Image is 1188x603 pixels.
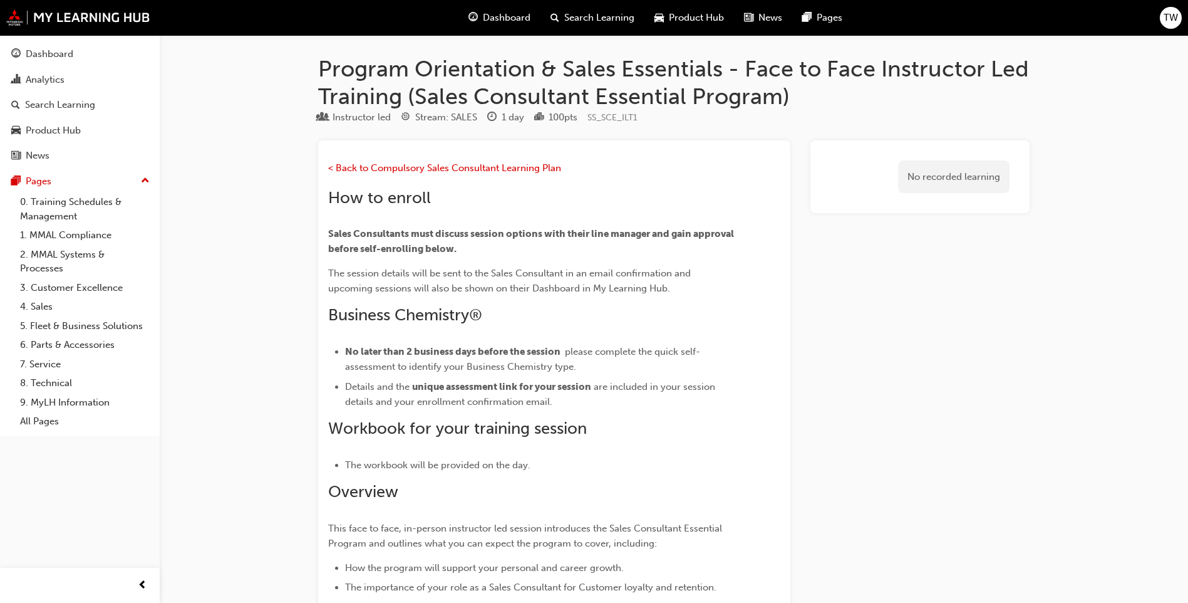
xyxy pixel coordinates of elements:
span: car-icon [11,125,21,137]
span: No later than 2 business days before the session ​ [345,346,562,357]
a: news-iconNews [734,5,792,31]
a: < Back to Compulsory Sales Consultant Learning Plan [328,162,561,174]
span: pages-icon [11,176,21,187]
span: guage-icon [468,10,478,26]
span: Learning resource code [587,112,638,123]
span: Dashboard [483,11,530,25]
span: news-icon [744,10,753,26]
a: 9. MyLH Information [15,393,155,412]
span: The session details will be sent to the Sales Consultant in an email confirmation and upcoming se... [328,268,693,294]
div: Stream: SALES [415,110,477,125]
span: How the program will support your personal and career growth. [345,562,624,574]
div: Product Hub [26,123,81,138]
span: are included in your session details and your enrollment confirmation email. [345,381,718,407]
div: 1 day [502,110,524,125]
a: Analytics [5,68,155,92]
div: Type [318,110,391,125]
div: Pages [26,174,51,189]
a: Product Hub [5,119,155,142]
span: Workbook for your training session [328,419,587,438]
a: car-iconProduct Hub [644,5,734,31]
span: learningResourceType_INSTRUCTOR_LED-icon [318,112,328,123]
span: unique assessment link for your session [412,381,591,392]
a: 1. MMAL Compliance [15,226,155,245]
div: Analytics [26,73,65,87]
span: pages-icon [802,10,812,26]
div: 100 pts [549,110,577,125]
div: No recorded learning [898,160,1010,194]
a: Search Learning [5,93,155,117]
span: prev-icon [138,578,147,594]
a: guage-iconDashboard [458,5,540,31]
span: Business Chemistry® [328,305,482,325]
div: Points [534,110,577,125]
a: All Pages [15,412,155,431]
span: TW [1164,11,1178,25]
span: search-icon [550,10,559,26]
img: mmal [6,9,150,26]
a: pages-iconPages [792,5,852,31]
span: clock-icon [487,112,497,123]
h1: Program Orientation & Sales Essentials - Face to Face Instructor Led Training (Sales Consultant E... [318,55,1030,110]
span: guage-icon [11,49,21,60]
button: Pages [5,170,155,193]
div: Duration [487,110,524,125]
span: search-icon [11,100,20,111]
a: Dashboard [5,43,155,66]
a: 6. Parts & Accessories [15,335,155,355]
span: up-icon [141,173,150,189]
span: This face to face, in-person instructor led session introduces the Sales Consultant Essential Pro... [328,523,725,549]
span: Product Hub [669,11,724,25]
a: search-iconSearch Learning [540,5,644,31]
span: Overview [328,482,398,501]
span: chart-icon [11,75,21,86]
span: Details and the [345,381,410,392]
div: Dashboard [26,47,73,61]
span: Sales Consultants must discuss session options with their line manager and gain approval before s... [328,228,736,254]
span: The importance of your role as a Sales Consultant for Customer loyalty and retention. [345,582,716,593]
span: target-icon [401,112,410,123]
div: Search Learning [25,98,95,112]
div: News [26,149,49,163]
span: car-icon [654,10,664,26]
a: 5. Fleet & Business Solutions [15,317,155,336]
span: Search Learning [564,11,634,25]
a: 4. Sales [15,297,155,317]
span: News [758,11,782,25]
span: The workbook will be provided on the day. [345,459,530,471]
a: 3. Customer Excellence [15,278,155,298]
a: News [5,144,155,167]
button: DashboardAnalyticsSearch LearningProduct HubNews [5,40,155,170]
span: news-icon [11,150,21,162]
div: Stream [401,110,477,125]
a: 0. Training Schedules & Management [15,192,155,226]
a: 8. Technical [15,374,155,393]
span: Pages [817,11,842,25]
span: podium-icon [534,112,544,123]
div: Instructor led [333,110,391,125]
span: How to enroll [328,188,431,207]
a: 7. Service [15,355,155,374]
a: 2. MMAL Systems & Processes [15,245,155,278]
button: TW [1160,7,1182,29]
